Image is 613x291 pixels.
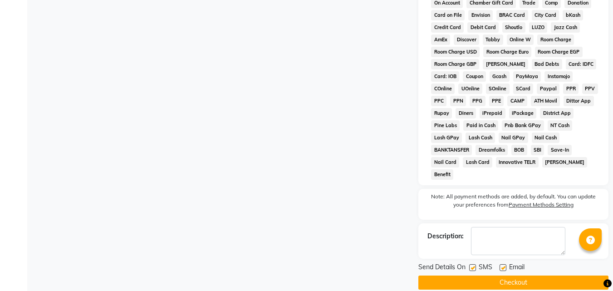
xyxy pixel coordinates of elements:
[532,133,560,143] span: Nail Cash
[483,59,528,69] span: [PERSON_NAME]
[418,276,608,290] button: Checkout
[548,145,572,155] span: Save-In
[502,120,544,131] span: Pnb Bank GPay
[542,157,588,168] span: [PERSON_NAME]
[509,108,537,118] span: iPackage
[502,22,525,33] span: Shoutlo
[509,201,574,209] label: Payment Methods Setting
[513,84,534,94] span: SCard
[431,145,472,155] span: BANKTANSFER
[463,157,492,168] span: Lash Card
[551,22,580,33] span: Jazz Cash
[496,157,539,168] span: Innovative TELR
[537,35,574,45] span: Room Charge
[531,96,560,106] span: ATH Movil
[486,84,510,94] span: SOnline
[431,35,450,45] span: AmEx
[513,71,541,82] span: PayMaya
[496,10,528,20] span: BRAC Card
[476,145,508,155] span: Dreamfolks
[483,47,531,57] span: Room Charge Euro
[427,232,464,241] div: Description:
[563,10,583,20] span: bKash
[532,10,559,20] span: City Card
[463,71,486,82] span: Coupon
[431,84,455,94] span: COnline
[466,133,495,143] span: Lash Cash
[456,108,476,118] span: Diners
[450,96,466,106] span: PPN
[479,262,492,274] span: SMS
[529,22,548,33] span: LUZO
[470,96,485,106] span: PPG
[563,84,579,94] span: PPR
[489,96,504,106] span: PPE
[463,120,498,131] span: Paid in Cash
[507,96,527,106] span: CAMP
[431,133,462,143] span: Lash GPay
[431,157,459,168] span: Nail Card
[507,35,534,45] span: Online W
[548,120,573,131] span: NT Cash
[467,22,499,33] span: Debit Card
[480,108,505,118] span: iPrepaid
[468,10,493,20] span: Envision
[431,59,479,69] span: Room Charge GBP
[431,71,459,82] span: Card: IOB
[431,108,452,118] span: Rupay
[582,84,598,94] span: PPV
[418,262,466,274] span: Send Details On
[431,47,480,57] span: Room Charge USD
[490,71,510,82] span: Gcash
[566,59,597,69] span: Card: IDFC
[454,35,479,45] span: Discover
[531,145,544,155] span: SBI
[509,262,525,274] span: Email
[427,192,599,212] label: Note: All payment methods are added, by default. You can update your preferences from
[431,22,464,33] span: Credit Card
[544,71,573,82] span: Instamojo
[431,169,453,180] span: Benefit
[535,47,583,57] span: Room Charge EGP
[458,84,482,94] span: UOnline
[431,120,460,131] span: Pine Labs
[532,59,562,69] span: Bad Debts
[499,133,528,143] span: Nail GPay
[431,10,465,20] span: Card on File
[483,35,503,45] span: Tabby
[511,145,527,155] span: BOB
[540,108,574,118] span: District App
[431,96,446,106] span: PPC
[537,84,559,94] span: Paypal
[564,96,594,106] span: Dittor App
